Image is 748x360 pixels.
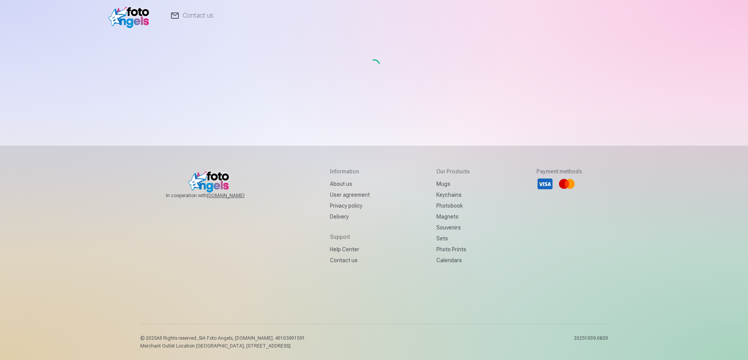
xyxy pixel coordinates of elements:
[574,335,608,349] p: 20251009.0859
[558,175,575,192] li: Mastercard
[436,200,470,211] a: Photobook
[140,343,305,349] p: Merchant Outlet Location [GEOGRAPHIC_DATA], [STREET_ADDRESS]
[436,211,470,222] a: Magnets
[436,168,470,175] h5: Our products
[330,233,370,241] h5: Support
[330,168,370,175] h5: Information
[330,200,370,211] a: Privacy policy
[199,335,305,341] span: SIA Foto Angels, [DOMAIN_NAME]. 40103901591
[108,3,153,28] img: /fa1
[436,255,470,266] a: Calendars
[140,335,305,341] p: © 2025 All Rights reserved. ,
[166,192,263,199] span: In cooperation with
[436,189,470,200] a: Keychains
[330,178,370,189] a: About us
[330,244,370,255] a: Help Center
[330,189,370,200] a: User agreement
[436,244,470,255] a: Photo prints
[536,168,582,175] h5: Payment methods
[330,211,370,222] a: Delivery
[536,175,554,192] li: Visa
[330,255,370,266] a: Contact us
[436,178,470,189] a: Mugs
[436,222,470,233] a: Souvenirs
[436,233,470,244] a: Sets
[207,192,263,199] a: [DOMAIN_NAME]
